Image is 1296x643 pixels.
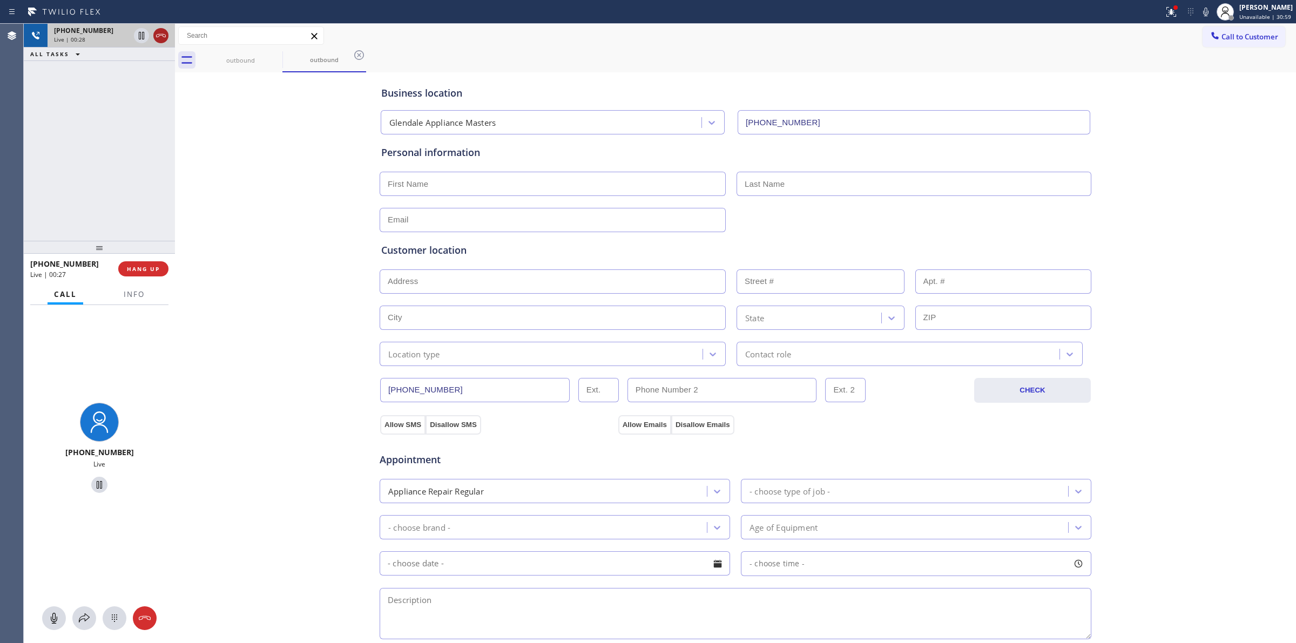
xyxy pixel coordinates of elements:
button: Call to Customer [1203,26,1285,47]
div: [PERSON_NAME] [1239,3,1293,12]
div: Glendale Appliance Masters [389,117,496,129]
input: Phone Number 2 [627,378,817,402]
input: Search [179,27,323,44]
button: Info [117,284,151,305]
div: Appliance Repair Regular [388,485,484,497]
span: [PHONE_NUMBER] [65,447,134,457]
div: - choose type of job - [750,485,830,497]
span: Live [93,459,105,469]
input: Address [380,269,726,294]
div: outbound [200,56,281,64]
input: Apt. # [915,269,1092,294]
div: Location type [388,348,440,360]
input: First Name [380,172,726,196]
button: Hang up [133,606,157,630]
input: Ext. 2 [825,378,866,402]
input: Last Name [737,172,1091,196]
span: ALL TASKS [30,50,69,58]
button: ALL TASKS [24,48,91,60]
button: Open directory [72,606,96,630]
button: Hang up [153,28,168,43]
button: Allow SMS [380,415,426,435]
span: Info [124,289,145,299]
button: Call [48,284,83,305]
span: [PHONE_NUMBER] [54,26,113,35]
input: Ext. [578,378,619,402]
div: Contact role [745,348,791,360]
button: Disallow SMS [426,415,481,435]
div: - choose brand - [388,521,450,533]
div: State [745,312,764,324]
span: Live | 00:28 [54,36,85,43]
span: - choose time - [750,558,805,568]
input: Email [380,208,726,232]
input: - choose date - [380,551,730,576]
span: Call to Customer [1221,32,1278,42]
div: Personal information [381,145,1090,160]
button: Hold Customer [134,28,149,43]
button: Disallow Emails [671,415,734,435]
div: Business location [381,86,1090,100]
input: ZIP [915,306,1092,330]
input: Phone Number [380,378,570,402]
button: Mute [1198,4,1213,19]
input: Street # [737,269,905,294]
span: Unavailable | 30:59 [1239,13,1291,21]
span: HANG UP [127,265,160,273]
button: HANG UP [118,261,168,276]
div: Age of Equipment [750,521,818,533]
span: Call [54,289,77,299]
div: Customer location [381,243,1090,258]
button: Mute [42,606,66,630]
span: Appointment [380,452,616,467]
button: CHECK [974,378,1091,403]
span: Live | 00:27 [30,270,66,279]
button: Hold Customer [91,477,107,493]
span: [PHONE_NUMBER] [30,259,99,269]
div: outbound [283,56,365,64]
input: Phone Number [738,110,1090,134]
button: Allow Emails [618,415,671,435]
input: City [380,306,726,330]
button: Open dialpad [103,606,126,630]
